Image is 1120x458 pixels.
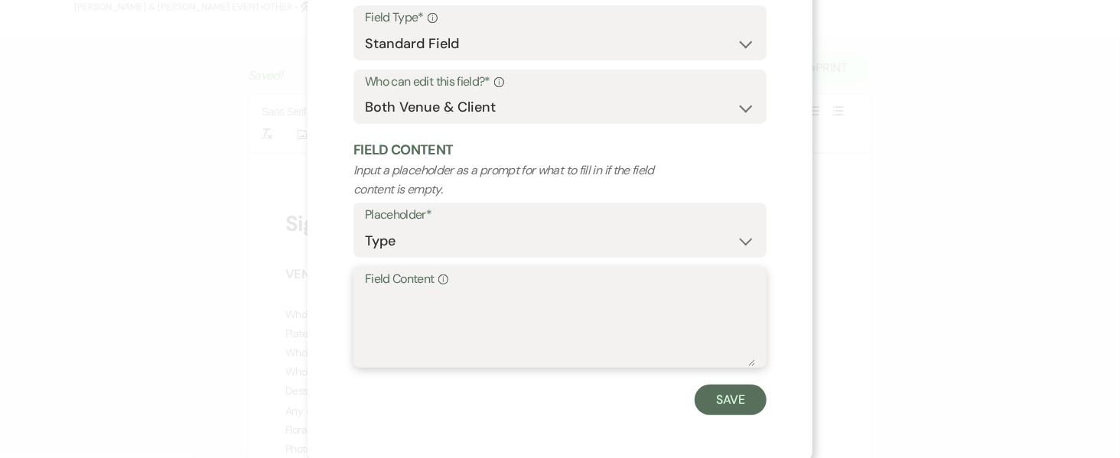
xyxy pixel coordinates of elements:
[353,141,767,160] h2: Field Content
[365,204,755,226] label: Placeholder*
[353,161,684,200] p: Input a placeholder as a prompt for what to fill in if the field content is empty.
[365,7,755,29] label: Field Type*
[365,71,755,93] label: Who can edit this field?*
[365,268,755,291] label: Field Content
[695,385,767,415] button: Save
